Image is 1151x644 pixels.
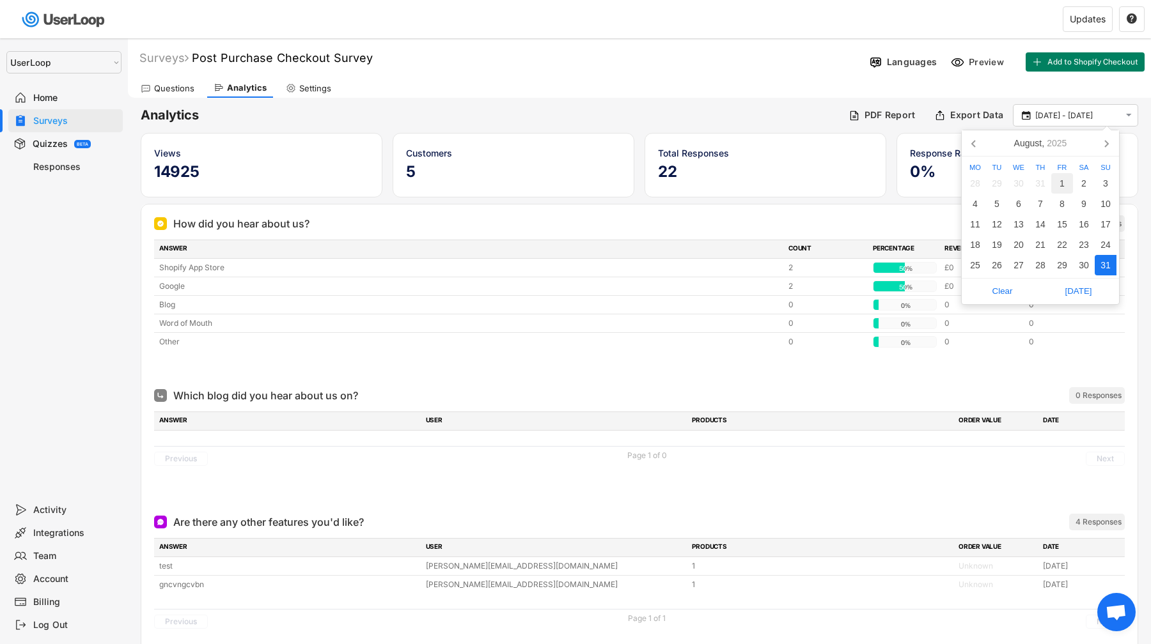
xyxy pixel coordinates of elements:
div: Page 1 of 0 [627,452,667,459]
div: Google [159,280,781,292]
div: 0 [944,299,1021,310]
div: 0 [1029,299,1106,310]
div: Activity [33,504,118,516]
div: BETA [77,142,88,146]
div: 24 [1095,234,1116,255]
div: 50% [876,263,935,274]
div: [DATE] [1043,579,1120,590]
div: 29 [986,173,1008,194]
div: Sa [1073,164,1095,171]
div: 19 [986,234,1008,255]
div: Settings [299,83,331,94]
button: Previous [154,452,208,466]
div: 30 [1073,255,1095,275]
div: 5 [986,194,1008,214]
div: 1 [692,560,951,572]
div: 0 [788,318,865,329]
div: Word of Mouth [159,318,781,329]
div: 29 [1051,255,1073,275]
div: £0 [944,262,1021,273]
div: Export Data [950,109,1003,121]
div: Tu [986,164,1008,171]
button: Clear [964,281,1040,302]
div: Total Responses [658,146,873,160]
div: Surveys [33,115,118,127]
div: 4 [964,194,986,214]
button:  [1123,110,1134,121]
div: 25 [964,255,986,275]
text:  [1127,13,1137,24]
div: 10 [1095,194,1116,214]
div: ANSWER [159,415,418,427]
div: 31 [1095,255,1116,275]
div: How did you hear about us? [173,216,309,231]
div: 1 [1051,173,1073,194]
div: USER [426,542,685,553]
div: 2 [788,262,865,273]
div: DATE [1043,415,1120,427]
div: 17 [1095,214,1116,234]
div: test [159,560,418,572]
div: 2 [1073,173,1095,194]
div: Questions [154,83,194,94]
div: [DATE] [1043,560,1120,572]
div: 20 [1008,234,1030,255]
div: Unknown [959,560,1035,572]
font: Post Purchase Checkout Survey [192,51,373,65]
div: Shopify App Store [159,262,781,273]
div: 3 [1095,173,1116,194]
div: Quizzes [33,138,68,150]
div: 0 [1029,336,1106,348]
div: 0 [944,336,1021,348]
div: PERCENTAGE [873,243,937,255]
button:  [1020,110,1032,121]
div: 7 [1030,194,1051,214]
img: userloop-logo-01.svg [19,6,109,33]
div: ORDER VALUE [959,542,1035,553]
div: Surveys [139,50,189,65]
div: REVENUE [944,243,1021,255]
input: Select Date Range [1035,109,1120,122]
div: gncvngcvbn [159,579,418,590]
div: Preview [969,56,1007,68]
div: Fr [1051,164,1073,171]
div: 0% [876,300,935,311]
button: Next [1086,615,1125,629]
button: [DATE] [1040,281,1116,302]
div: 0 [944,318,1021,329]
text:  [1022,109,1031,121]
div: DATE [1043,542,1120,553]
div: 0 [788,299,865,310]
div: Unknown [959,579,1035,590]
div: 50% [876,281,935,293]
div: USER [426,415,685,427]
div: 0 Responses [1076,390,1122,401]
h5: 5 [406,162,621,181]
div: [PERSON_NAME][EMAIL_ADDRESS][DOMAIN_NAME] [426,560,685,572]
div: Are there any other features you'd like? [173,514,364,530]
img: Single Select [157,220,164,227]
div: COUNT [788,243,865,255]
div: PRODUCTS [692,542,951,553]
div: 16 [1073,214,1095,234]
div: £0 [944,280,1021,292]
h5: 0% [910,162,1125,181]
div: Billing [33,596,118,608]
div: August, [1009,133,1072,153]
button:  [1126,13,1138,25]
div: Home [33,92,118,104]
div: Open chat [1097,593,1136,631]
div: 23 [1073,234,1095,255]
div: 0 [1029,318,1106,329]
div: Team [33,550,118,562]
div: 9 [1073,194,1095,214]
div: Mo [964,164,986,171]
div: 15 [1051,214,1073,234]
span: Add to Shopify Checkout [1047,58,1138,66]
div: Responses [33,161,118,173]
text:  [1126,110,1132,121]
div: 4 Responses [1076,517,1122,527]
div: Views [154,146,369,160]
div: 28 [964,173,986,194]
